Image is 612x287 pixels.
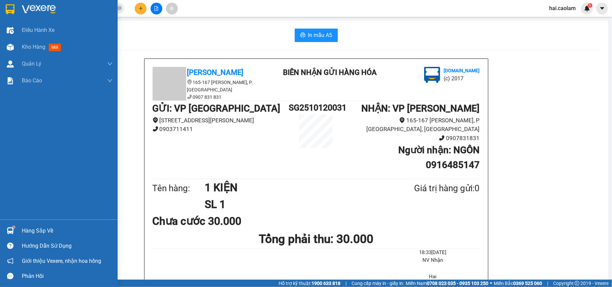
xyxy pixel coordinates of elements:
[153,103,281,114] b: GỬI : VP [GEOGRAPHIC_DATA]
[547,280,548,287] span: |
[599,5,605,11] span: caret-down
[7,44,14,51] img: warehouse-icon
[399,117,405,123] span: environment
[343,134,480,143] li: 0907831831
[49,44,61,51] span: mới
[22,241,113,251] div: Hướng dẫn sử dụng
[7,60,14,68] img: warehouse-icon
[22,271,113,281] div: Phản hồi
[169,6,174,11] span: aim
[153,230,480,248] h1: Tổng phải thu: 30.000
[22,44,45,50] span: Kho hàng
[279,280,340,287] span: Hỗ trợ kỹ thuật:
[386,273,480,281] li: Hai
[490,282,492,285] span: ⚪️
[444,68,480,73] b: [DOMAIN_NAME]
[427,281,488,286] strong: 0708 023 035 - 0935 103 250
[308,31,332,39] span: In mẫu A5
[138,6,143,11] span: plus
[187,94,192,99] span: phone
[135,3,147,14] button: plus
[312,281,340,286] strong: 1900 633 818
[107,78,113,83] span: down
[22,59,41,68] span: Quản Lý
[22,257,101,265] span: Giới thiệu Vexere, nhận hoa hồng
[544,4,581,12] span: hai.caolam
[118,5,122,12] span: close-circle
[151,3,162,14] button: file-add
[406,280,488,287] span: Miền Nam
[289,101,343,114] h1: SG2510120031
[381,181,480,195] div: Giá trị hàng gửi: 0
[575,281,579,286] span: copyright
[588,3,593,8] sup: 1
[153,79,274,93] li: 165-167 [PERSON_NAME], P. [GEOGRAPHIC_DATA]
[345,280,346,287] span: |
[7,258,13,264] span: notification
[444,74,480,83] li: (c) 2017
[7,243,13,249] span: question-circle
[153,125,289,134] li: 0903711411
[153,116,289,125] li: [STREET_ADDRESS][PERSON_NAME]
[6,4,14,14] img: logo-vxr
[107,61,113,67] span: down
[424,67,440,83] img: logo.jpg
[361,103,480,114] b: NHẬN : VP [PERSON_NAME]
[283,68,377,77] b: BIÊN NHẬN GỬI HÀNG HÓA
[398,145,480,170] b: Người nhận : NGÔN 0916485147
[7,27,14,34] img: warehouse-icon
[7,273,13,279] span: message
[596,3,608,14] button: caret-down
[205,196,381,213] h1: SL 1
[352,280,404,287] span: Cung cấp máy in - giấy in:
[187,68,244,77] b: [PERSON_NAME]
[205,179,381,196] h1: 1 KIỆN
[153,117,158,123] span: environment
[153,93,274,101] li: 0907 831 831
[295,29,338,42] button: printerIn mẫu A5
[153,181,205,195] div: Tên hàng:
[153,126,158,132] span: phone
[7,77,14,84] img: solution-icon
[589,3,591,8] span: 1
[13,226,15,228] sup: 1
[153,213,260,230] div: Chưa cước 30.000
[343,116,480,134] li: 165-167 [PERSON_NAME], P [GEOGRAPHIC_DATA], [GEOGRAPHIC_DATA]
[166,3,178,14] button: aim
[300,32,305,39] span: printer
[386,256,480,264] li: NV Nhận
[118,6,122,10] span: close-circle
[154,6,159,11] span: file-add
[439,135,445,141] span: phone
[22,76,42,85] span: Báo cáo
[187,80,192,84] span: environment
[22,26,54,34] span: Điều hành xe
[22,226,113,236] div: Hàng sắp về
[386,249,480,257] li: 18:33[DATE]
[494,280,542,287] span: Miền Bắc
[513,281,542,286] strong: 0369 525 060
[7,227,14,234] img: warehouse-icon
[584,5,590,11] img: icon-new-feature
